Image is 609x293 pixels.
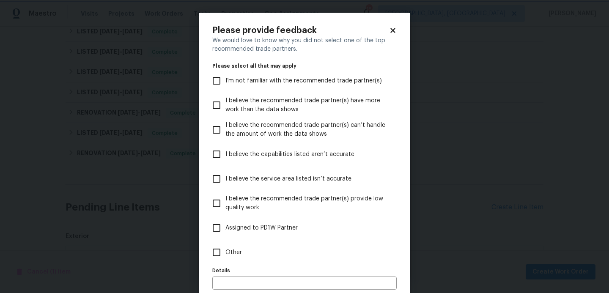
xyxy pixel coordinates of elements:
[225,248,242,257] span: Other
[212,63,397,68] legend: Please select all that may apply
[212,268,397,273] label: Details
[225,194,390,212] span: I believe the recommended trade partner(s) provide low quality work
[225,150,354,159] span: I believe the capabilities listed aren’t accurate
[225,77,382,85] span: I’m not familiar with the recommended trade partner(s)
[225,121,390,139] span: I believe the recommended trade partner(s) can’t handle the amount of work the data shows
[212,36,397,53] div: We would love to know why you did not select one of the top recommended trade partners.
[212,26,389,35] h2: Please provide feedback
[225,224,298,233] span: Assigned to PD1W Partner
[225,175,351,183] span: I believe the service area listed isn’t accurate
[225,96,390,114] span: I believe the recommended trade partner(s) have more work than the data shows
